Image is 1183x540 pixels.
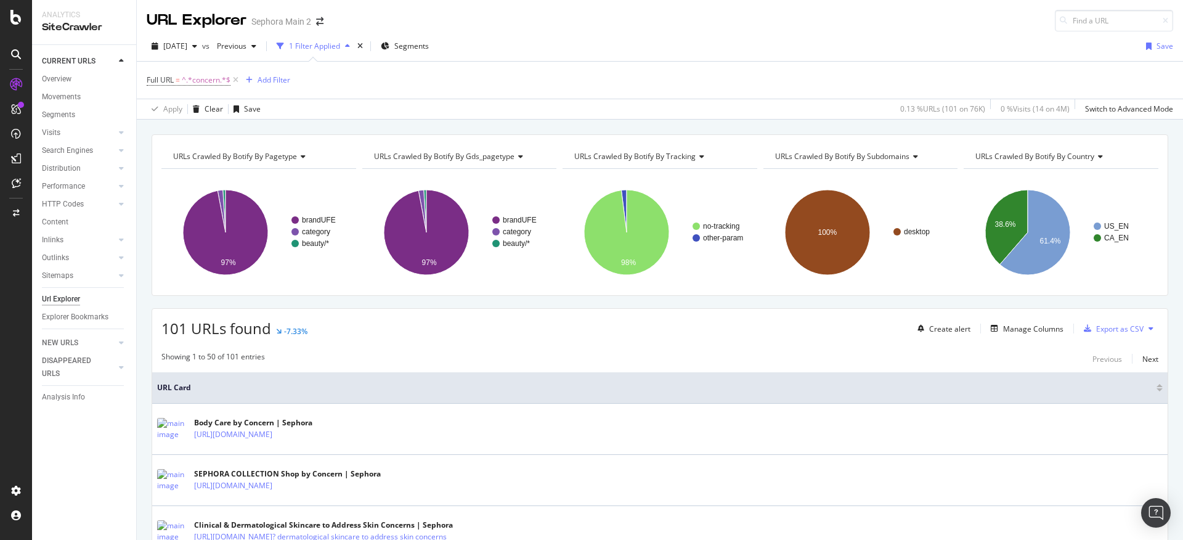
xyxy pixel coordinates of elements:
[1141,36,1173,56] button: Save
[147,10,246,31] div: URL Explorer
[42,252,69,264] div: Outlinks
[42,216,68,229] div: Content
[703,234,743,242] text: other-param
[376,36,434,56] button: Segments
[42,144,93,157] div: Search Engines
[202,41,212,51] span: vs
[362,179,557,286] div: A chart.
[929,324,970,334] div: Create alert
[212,36,261,56] button: Previous
[1001,104,1070,114] div: 0 % Visits ( 14 on 4M )
[42,354,115,380] a: DISAPPEARED URLS
[42,91,128,104] a: Movements
[42,180,115,193] a: Performance
[42,311,128,324] a: Explorer Bookmarks
[1142,351,1158,366] button: Next
[374,151,514,162] span: URLs Crawled By Botify By gds_pagetype
[621,258,636,267] text: 98%
[251,15,311,28] div: Sephora Main 2
[42,269,73,282] div: Sitemaps
[42,20,126,35] div: SiteCrawler
[1055,10,1173,31] input: Find a URL
[194,428,272,441] a: [URL][DOMAIN_NAME]
[503,216,537,224] text: brandUFE
[818,228,837,237] text: 100%
[221,258,236,267] text: 97%
[563,179,757,286] svg: A chart.
[1085,104,1173,114] div: Switch to Advanced Mode
[42,198,84,211] div: HTTP Codes
[289,41,340,51] div: 1 Filter Applied
[703,222,739,231] text: no-tracking
[147,75,174,85] span: Full URL
[212,41,246,51] span: Previous
[147,99,182,119] button: Apply
[157,382,1153,393] span: URL Card
[42,91,81,104] div: Movements
[1104,234,1129,242] text: CA_EN
[1157,41,1173,51] div: Save
[763,179,958,286] svg: A chart.
[241,73,290,88] button: Add Filter
[42,73,128,86] a: Overview
[171,147,345,166] h4: URLs Crawled By Botify By pagetype
[284,326,307,337] div: -7.33%
[394,41,429,51] span: Segments
[42,252,115,264] a: Outlinks
[205,104,223,114] div: Clear
[42,198,115,211] a: HTTP Codes
[161,351,265,366] div: Showing 1 to 50 of 101 entries
[157,418,188,440] img: main image
[986,321,1063,336] button: Manage Columns
[194,468,381,480] div: SEPHORA COLLECTION Shop by Concern | Sephora
[372,147,546,166] h4: URLs Crawled By Botify By gds_pagetype
[42,162,115,175] a: Distribution
[42,354,104,380] div: DISAPPEARED URLS
[302,227,330,236] text: category
[229,99,261,119] button: Save
[157,469,188,491] img: main image
[42,234,63,247] div: Inlinks
[42,391,85,404] div: Analysis Info
[995,220,1016,229] text: 38.6%
[1092,351,1122,366] button: Previous
[913,319,970,338] button: Create alert
[964,179,1158,286] svg: A chart.
[1141,498,1171,528] div: Open Intercom Messenger
[42,234,115,247] a: Inlinks
[42,126,60,139] div: Visits
[355,40,365,52] div: times
[421,258,436,267] text: 97%
[775,151,909,162] span: URLs Crawled By Botify By subdomains
[1104,222,1129,231] text: US_EN
[975,151,1094,162] span: URLs Crawled By Botify By country
[773,147,947,166] h4: URLs Crawled By Botify By subdomains
[572,147,746,166] h4: URLs Crawled By Botify By tracking
[42,55,115,68] a: CURRENT URLS
[900,104,985,114] div: 0.13 % URLs ( 101 on 76K )
[42,391,128,404] a: Analysis Info
[1092,354,1122,364] div: Previous
[503,239,530,248] text: beauty/*
[42,337,78,350] div: NEW URLS
[42,144,115,157] a: Search Engines
[42,293,80,306] div: Url Explorer
[161,318,271,338] span: 101 URLs found
[188,99,223,119] button: Clear
[258,75,290,85] div: Add Filter
[194,417,326,428] div: Body Care by Concern | Sephora
[1080,99,1173,119] button: Switch to Advanced Mode
[272,36,355,56] button: 1 Filter Applied
[42,216,128,229] a: Content
[163,41,187,51] span: 2025 Jul. 3rd
[42,269,115,282] a: Sitemaps
[1003,324,1063,334] div: Manage Columns
[42,10,126,20] div: Analytics
[161,179,356,286] svg: A chart.
[163,104,182,114] div: Apply
[302,239,329,248] text: beauty/*
[316,17,323,26] div: arrow-right-arrow-left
